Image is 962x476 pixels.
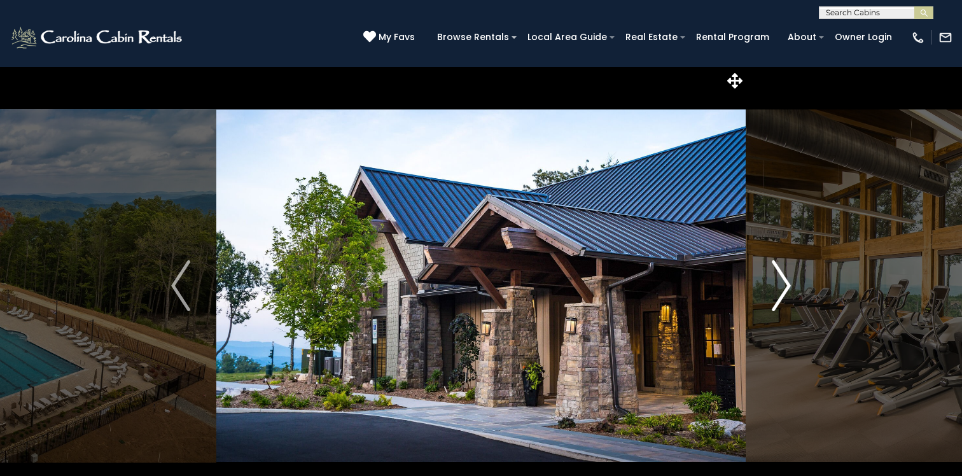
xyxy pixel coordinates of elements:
[911,31,925,45] img: phone-regular-white.png
[772,260,791,311] img: arrow
[521,27,613,47] a: Local Area Guide
[690,27,776,47] a: Rental Program
[938,31,952,45] img: mail-regular-white.png
[171,260,190,311] img: arrow
[781,27,823,47] a: About
[10,25,186,50] img: White-1-2.png
[828,27,898,47] a: Owner Login
[379,31,415,44] span: My Favs
[619,27,684,47] a: Real Estate
[363,31,418,45] a: My Favs
[431,27,515,47] a: Browse Rentals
